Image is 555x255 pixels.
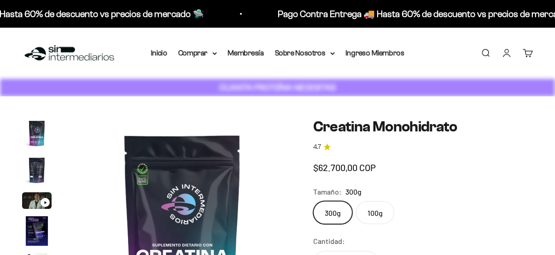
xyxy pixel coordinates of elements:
[151,49,167,57] a: Inicio
[219,83,336,92] strong: CUANTA PROTEÍNA NECESITAS
[313,186,342,198] legend: Tamaño:
[228,49,264,57] a: Membresía
[22,119,52,151] button: Ir al artículo 1
[345,186,362,198] span: 300g
[346,49,404,57] a: Ingreso Miembros
[22,155,52,188] button: Ir al artículo 2
[275,47,335,59] summary: Sobre Nosotros
[313,235,345,247] label: Cantidad:
[313,160,376,175] sale-price: $62.700,00 COP
[22,155,52,185] img: Creatina Monohidrato
[22,216,52,246] img: Creatina Monohidrato
[22,216,52,249] button: Ir al artículo 4
[313,119,533,135] h1: Creatina Monohidrato
[22,192,52,212] button: Ir al artículo 3
[313,142,321,152] span: 4.7
[22,119,52,148] img: Creatina Monohidrato
[313,142,533,152] a: 4.74.7 de 5.0 estrellas
[178,47,217,59] summary: Comprar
